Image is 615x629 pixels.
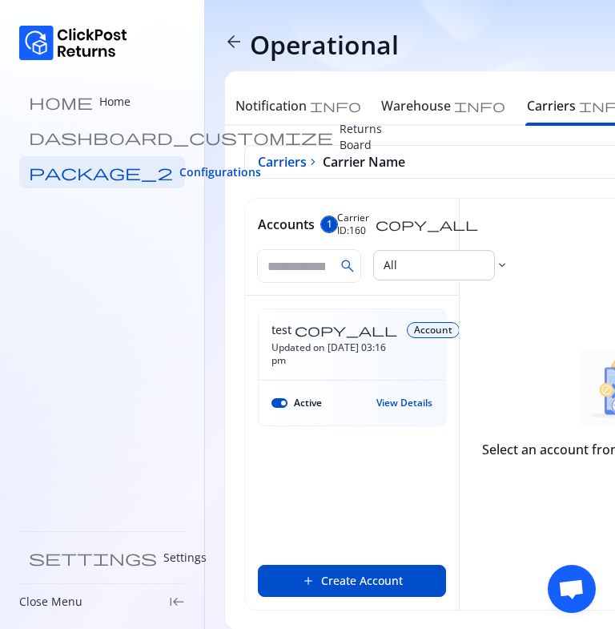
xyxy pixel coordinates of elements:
[19,594,185,610] div: Close Menukeyboard_tab_rtl
[376,218,478,231] span: copy_all
[271,341,397,367] span: Updated on [DATE] 03:16 pm
[19,542,185,574] a: settings Settings
[340,121,382,153] p: Returns Board
[250,29,399,61] h4: Operational
[163,550,207,566] p: Settings
[384,257,505,273] p: All
[258,565,446,597] button: Create Account
[321,573,403,589] span: Create Account
[179,164,261,180] span: Configurations
[307,155,320,168] span: chevron_right
[235,96,307,115] h6: Notification
[376,397,432,409] span: View Details
[294,397,322,409] span: Active
[258,152,307,171] a: Carriers
[258,215,315,234] h6: Accounts
[29,164,173,180] span: package_2
[19,86,185,118] a: home Home
[381,96,451,115] h6: Warehouse
[295,324,397,337] span: copy_all
[340,258,356,274] span: search
[19,156,185,188] a: package_2 Configurations
[19,26,127,60] img: Logo
[29,550,157,566] span: settings
[19,594,82,610] p: Close Menu
[310,99,361,112] span: info
[224,32,243,51] span: arrow_back
[414,324,452,337] span: Account
[169,594,185,610] span: keyboard_tab_rtl
[454,99,505,112] span: info
[271,322,291,338] h6: test
[99,94,131,110] p: Home
[29,94,93,110] span: home
[19,121,185,153] a: dashboard_customize Returns Board
[327,218,332,231] span: 1
[527,96,576,115] h6: Carriers
[337,212,369,237] p: Carrier ID: 160
[548,565,596,613] div: Open chat
[302,575,315,587] span: add
[29,129,333,145] span: dashboard_customize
